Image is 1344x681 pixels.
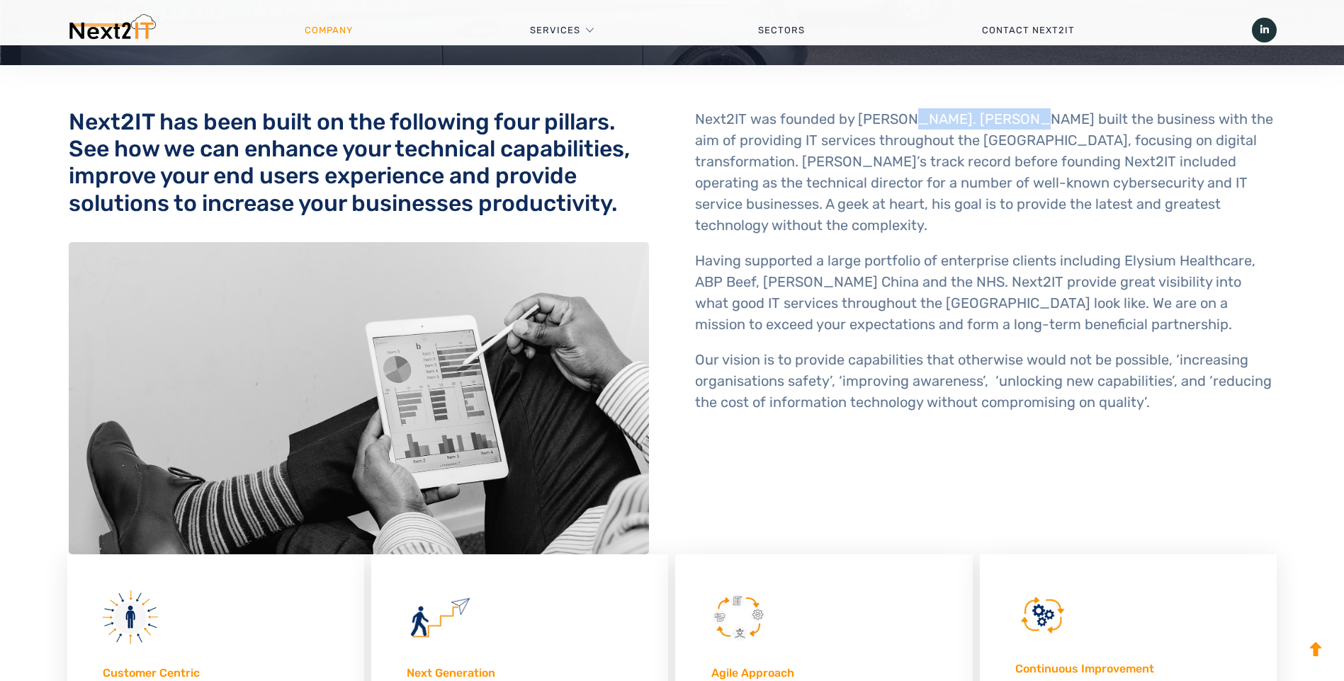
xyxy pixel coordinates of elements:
[67,14,156,46] img: Next2IT
[407,590,470,644] img: Next2IT-Company-NextGeneration-Icon-Transparent-1
[103,665,329,681] h6: Customer Centric
[711,665,937,681] h6: Agile Approach
[695,250,1275,335] p: Having supported a large portfolio of enterprise clients including Elysium Healthcare, ABP Beef, ...
[1015,590,1071,640] img: Next2IT-Company-ContinousImprove-Icon-Transparent-3
[695,108,1275,413] div: Page 3
[695,108,1275,236] p: Next2IT was founded by [PERSON_NAME]. [PERSON_NAME] built the business with the aim of providing ...
[530,9,580,52] a: Services
[103,590,158,644] img: Next2IT-Compnay-CustomerCentric-Icon-Transparent-1
[1015,661,1241,677] h6: Continuous Improvement
[216,9,441,52] a: Company
[407,665,633,681] h6: Next Generation
[695,349,1275,413] p: Our vision is to provide capabilities that otherwise would not be possible, ‘increasing organisat...
[893,9,1163,52] a: Contact Next2IT
[69,108,649,217] h2: Next2IT has been built on the following four pillars. See how we can enhance your technical capab...
[711,590,767,644] img: Next2IT-Company-AgileMethodology-Icon-Transaprent
[69,242,649,554] img: managed IT services
[669,9,893,52] a: Sectors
